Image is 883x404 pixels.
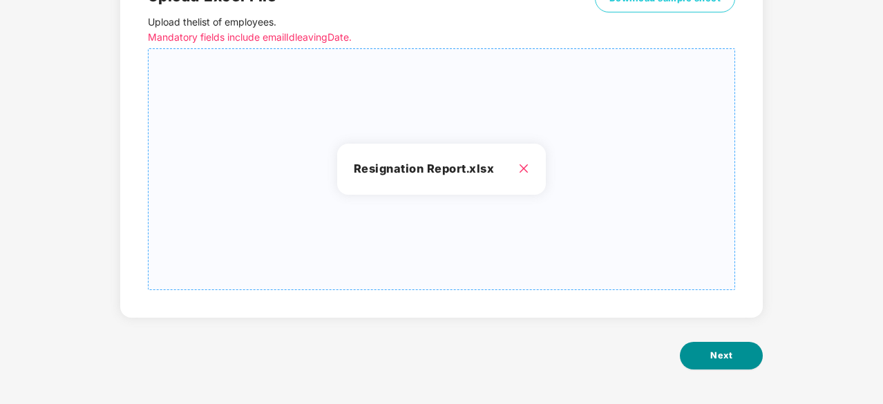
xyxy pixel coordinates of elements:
p: Upload the list of employees . [148,15,589,45]
span: Resignation Report.xlsx close [149,49,734,289]
h3: Resignation Report.xlsx [354,160,529,178]
span: close [518,163,529,174]
button: Next [680,342,763,369]
p: Mandatory fields include emailId leavingDate. [148,30,589,45]
span: Next [710,349,732,363]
